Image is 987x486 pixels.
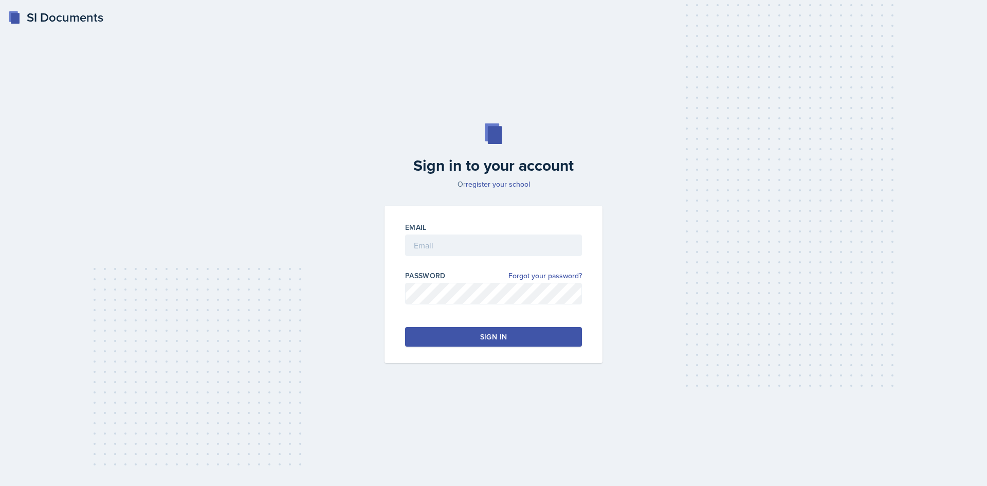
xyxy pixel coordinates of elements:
a: register your school [466,179,530,189]
label: Email [405,222,427,232]
a: Forgot your password? [508,271,582,281]
label: Password [405,271,446,281]
div: Sign in [480,332,507,342]
h2: Sign in to your account [378,156,609,175]
a: SI Documents [8,8,103,27]
p: Or [378,179,609,189]
input: Email [405,235,582,256]
button: Sign in [405,327,582,347]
